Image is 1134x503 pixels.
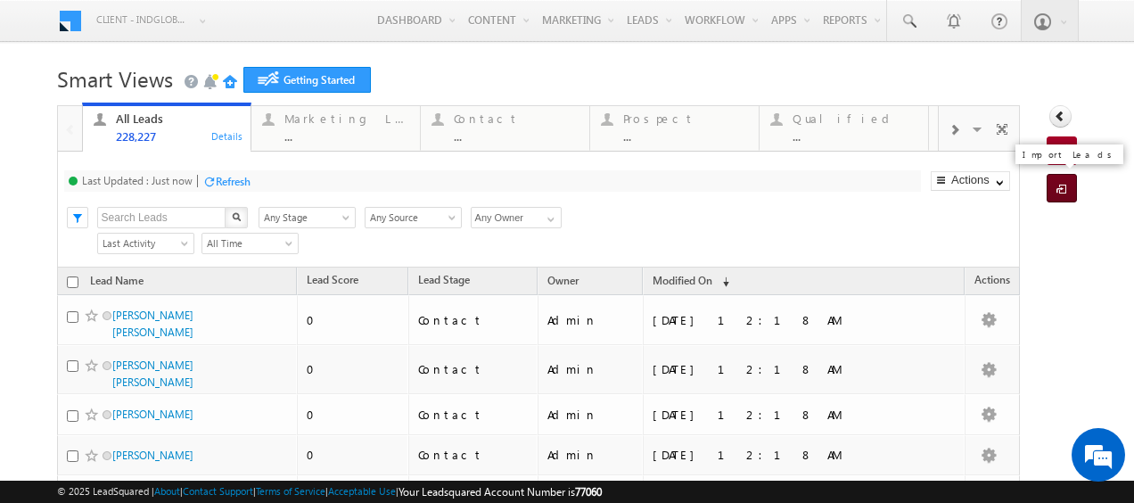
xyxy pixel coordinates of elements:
div: Prospect [623,111,748,126]
span: (sorted descending) [715,275,729,289]
a: Lead Stage [409,270,479,293]
div: Owner Filter [471,206,560,228]
img: d_60004797649_company_0_60004797649 [30,94,75,117]
span: Actions [966,270,1019,293]
span: Client - indglobal1 (77060) [96,11,190,29]
input: Check all records [67,276,78,288]
a: Lead Score [298,270,367,293]
span: Lead Score [307,273,358,286]
a: Any Stage [259,207,356,228]
textarea: Type your message and hit 'Enter' [23,165,325,371]
a: Qualified... [759,106,929,151]
a: [PERSON_NAME] [112,449,193,462]
div: 0 [307,407,400,423]
div: Minimize live chat window [292,9,335,52]
span: 77060 [575,485,602,499]
span: Your Leadsquared Account Number is [399,485,602,499]
input: Type to Search [471,207,562,228]
a: All Time [201,233,299,254]
a: Show All Items [538,208,560,226]
div: Details [210,128,244,144]
div: Contact [418,312,530,328]
div: ... [454,129,579,143]
div: 0 [307,312,400,328]
a: [PERSON_NAME] [PERSON_NAME] [112,309,193,339]
div: [DATE] 12:18 AM [653,312,898,328]
div: Import Leads [1023,150,1116,159]
span: Owner [547,274,579,287]
span: Any Source [366,210,456,226]
input: Search Leads [97,207,226,228]
span: Smart Views [57,64,173,93]
div: [DATE] 12:18 AM [653,361,898,377]
span: Modified On [653,274,712,287]
div: Contact [418,447,530,463]
div: Marketing Leads [284,111,409,126]
a: Any Source [365,207,462,228]
a: All Leads228,227Details [82,103,252,153]
a: Last Activity [97,233,194,254]
a: Prospect... [589,106,760,151]
a: Terms of Service [256,485,325,497]
span: Lead Stage [418,273,470,286]
div: [DATE] 12:18 AM [653,447,898,463]
a: Acceptable Use [328,485,396,497]
a: Modified On (sorted descending) [644,270,738,293]
a: Marketing Leads... [251,106,421,151]
div: All Leads [116,111,241,126]
div: Admin [547,312,635,328]
div: Lead Stage Filter [259,206,356,228]
a: [PERSON_NAME] [112,408,193,421]
span: Any Stage [259,210,349,226]
a: Getting Started [243,67,371,93]
a: Contact Support [183,485,253,497]
div: Admin [547,447,635,463]
div: Qualified [793,111,917,126]
div: 228,227 [116,129,241,143]
button: Actions [931,171,1010,191]
div: 0 [307,447,400,463]
div: 0 [307,361,400,377]
div: ... [793,129,917,143]
div: Chat with us now [93,94,300,117]
span: Last Activity [98,235,188,251]
a: About [154,485,180,497]
div: Contact [418,407,530,423]
div: Lead Source Filter [365,206,462,228]
a: Contact... [420,106,590,151]
img: Search [232,212,241,221]
em: Start Chat [242,385,324,409]
span: All Time [202,235,292,251]
div: Admin [547,361,635,377]
div: Contact [418,361,530,377]
div: Admin [547,407,635,423]
div: Last Updated : Just now [82,174,193,187]
a: Lead Name [81,271,152,294]
div: Refresh [216,175,251,188]
span: © 2025 LeadSquared | | | | | [57,483,602,500]
a: [PERSON_NAME] [PERSON_NAME] [112,359,193,389]
div: ... [284,129,409,143]
div: Contact [454,111,579,126]
div: [DATE] 12:18 AM [653,407,898,423]
div: ... [623,129,748,143]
